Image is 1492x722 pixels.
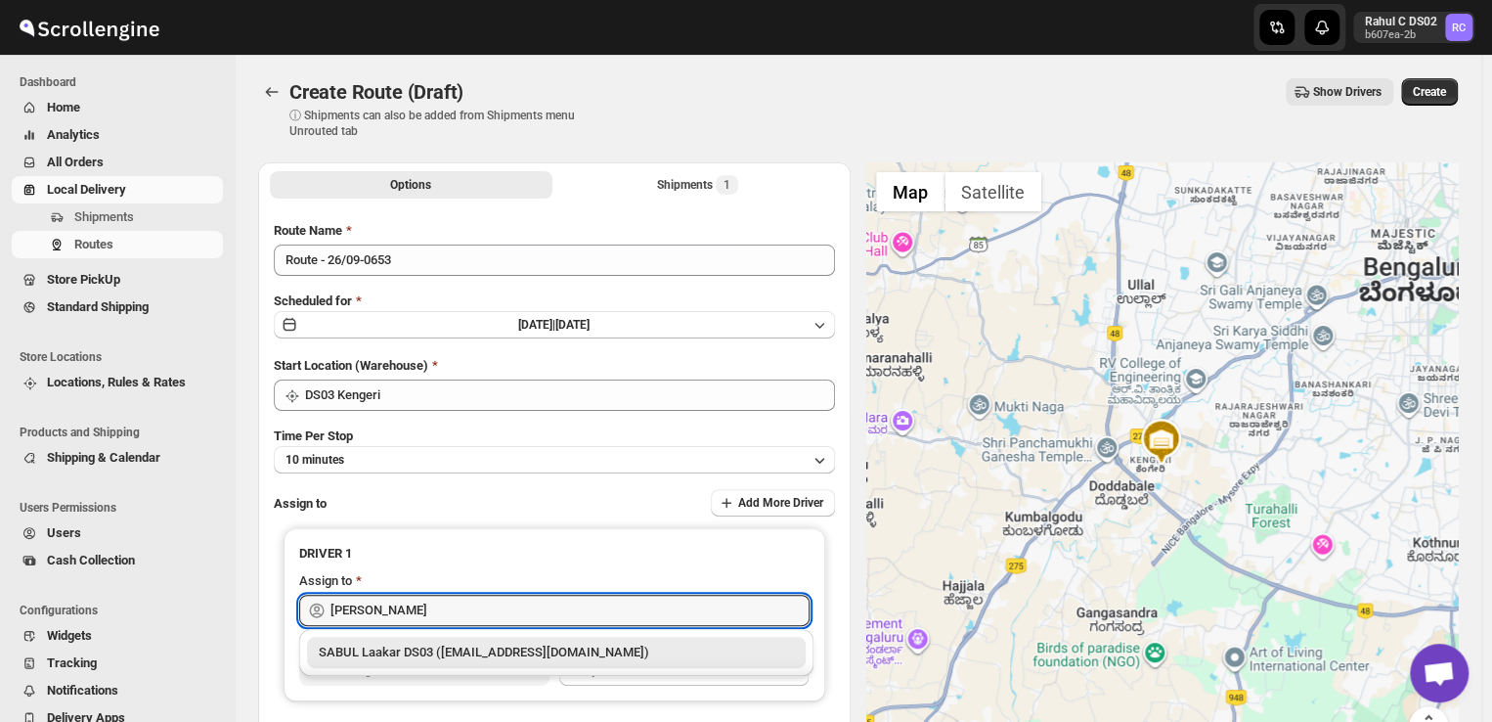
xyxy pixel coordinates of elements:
[47,450,160,465] span: Shipping & Calendar
[274,429,353,443] span: Time Per Stop
[1365,14,1437,29] p: Rahul C DS02
[305,380,835,411] input: Search location
[944,172,1041,211] button: Show satellite imagery
[47,299,149,314] span: Standard Shipping
[556,171,839,199] button: Selected Shipments
[289,80,463,104] span: Create Route (Draft)
[12,650,223,677] button: Tracking
[47,655,97,670] span: Tracking
[20,603,225,618] span: Configurations
[20,500,225,516] span: Users Permissions
[20,74,225,90] span: Dashboard
[47,683,118,698] span: Notifications
[711,489,835,517] button: Add More Driver
[289,108,597,139] p: ⓘ Shipments can also be added from Shipments menu Unrouted tab
[12,231,223,258] button: Routes
[12,547,223,574] button: Cash Collection
[74,237,113,251] span: Routes
[274,293,352,308] span: Scheduled for
[20,349,225,365] span: Store Locations
[12,519,223,547] button: Users
[274,358,428,373] span: Start Location (Warehouse)
[47,375,186,389] span: Locations, Rules & Rates
[1313,84,1382,100] span: Show Drivers
[390,177,431,193] span: Options
[274,446,835,474] button: 10 minutes
[270,171,552,199] button: All Route Options
[1410,644,1469,702] div: Open chat
[12,444,223,472] button: Shipping & Calendar
[12,149,223,176] button: All Orders
[274,223,342,238] span: Route Name
[274,311,835,338] button: [DATE]|[DATE]
[274,245,835,276] input: Eg: Bengaluru Route
[12,622,223,650] button: Widgets
[657,175,738,195] div: Shipments
[330,595,810,626] input: Search assignee
[47,127,100,142] span: Analytics
[1401,78,1458,106] button: Create
[555,318,590,332] span: [DATE]
[299,637,813,668] li: SABUL Laakar DS03 (pokogin390@dextrago.com)
[1286,78,1393,106] button: Show Drivers
[1365,29,1437,41] p: b607ea-2b
[47,272,120,287] span: Store PickUp
[1413,84,1446,100] span: Create
[1353,12,1474,43] button: User menu
[274,496,327,511] span: Assign to
[518,318,555,332] span: [DATE] |
[258,78,285,106] button: Routes
[47,182,126,197] span: Local Delivery
[47,155,104,169] span: All Orders
[20,425,225,440] span: Products and Shipping
[12,203,223,231] button: Shipments
[12,369,223,396] button: Locations, Rules & Rates
[319,643,794,662] div: SABUL Laakar DS03 ([EMAIL_ADDRESS][DOMAIN_NAME])
[74,209,134,224] span: Shipments
[12,677,223,704] button: Notifications
[876,172,944,211] button: Show street map
[47,525,81,540] span: Users
[47,628,92,643] span: Widgets
[16,3,162,52] img: ScrollEngine
[1445,14,1472,41] span: Rahul C DS02
[47,553,135,567] span: Cash Collection
[299,571,352,591] div: Assign to
[285,452,344,468] span: 10 minutes
[724,177,730,193] span: 1
[47,100,80,114] span: Home
[12,94,223,121] button: Home
[12,121,223,149] button: Analytics
[738,495,823,511] span: Add More Driver
[299,544,810,564] h3: DRIVER 1
[1452,22,1466,34] text: RC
